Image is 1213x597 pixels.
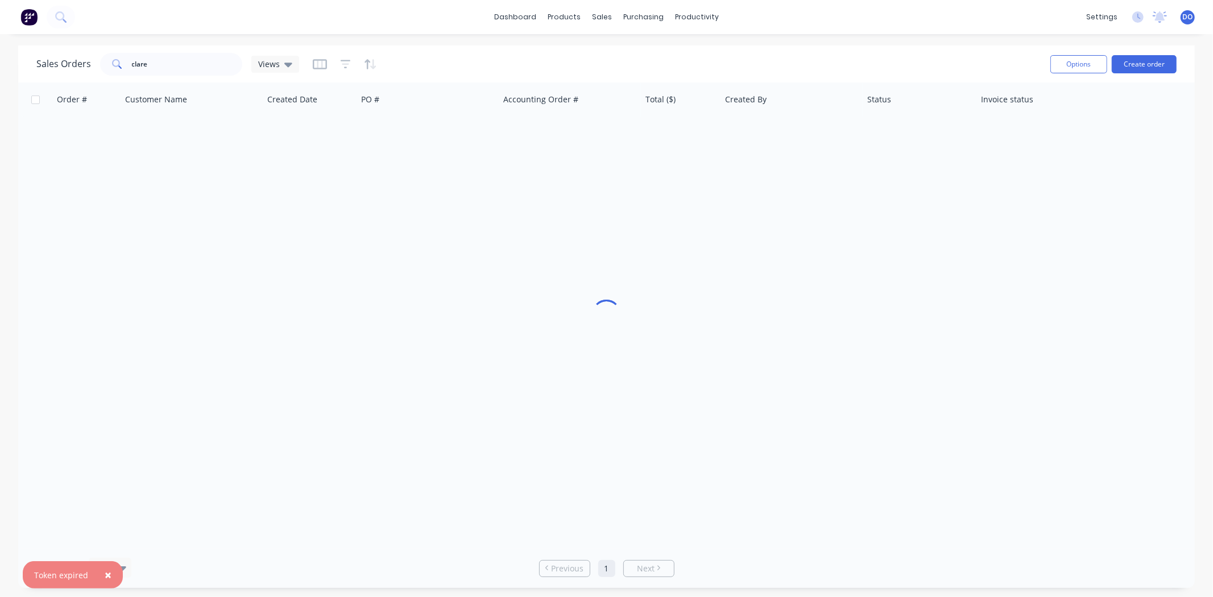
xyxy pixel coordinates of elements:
[258,58,280,70] span: Views
[981,94,1033,105] div: Invoice status
[624,563,674,574] a: Next page
[361,94,379,105] div: PO #
[1080,9,1123,26] div: settings
[669,9,725,26] div: productivity
[34,569,88,581] div: Token expired
[867,94,891,105] div: Status
[645,94,676,105] div: Total ($)
[1112,55,1177,73] button: Create order
[503,94,578,105] div: Accounting Order #
[132,53,243,76] input: Search...
[542,9,586,26] div: products
[618,9,669,26] div: purchasing
[1050,55,1107,73] button: Options
[488,9,542,26] a: dashboard
[586,9,618,26] div: sales
[725,94,767,105] div: Created By
[105,567,111,583] span: ×
[598,560,615,577] a: Page 1 is your current page
[36,59,91,69] h1: Sales Orders
[20,9,38,26] img: Factory
[637,563,655,574] span: Next
[57,94,87,105] div: Order #
[1183,12,1193,22] span: DO
[93,561,123,588] button: Close
[540,563,590,574] a: Previous page
[535,560,679,577] ul: Pagination
[125,94,187,105] div: Customer Name
[551,563,583,574] span: Previous
[267,94,317,105] div: Created Date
